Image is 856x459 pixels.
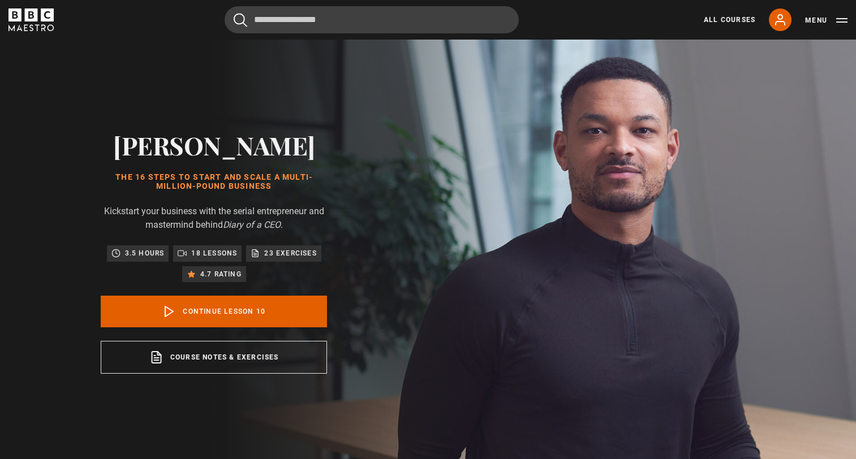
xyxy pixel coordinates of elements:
[264,248,316,259] p: 23 exercises
[191,248,237,259] p: 18 lessons
[8,8,54,31] svg: BBC Maestro
[101,205,327,232] p: Kickstart your business with the serial entrepreneur and mastermind behind .
[704,15,755,25] a: All Courses
[234,13,247,27] button: Submit the search query
[101,173,327,191] h1: The 16 Steps to Start and Scale a Multi-Million-Pound Business
[101,341,327,374] a: Course notes & exercises
[200,269,242,280] p: 4.7 rating
[223,219,281,230] i: Diary of a CEO
[125,248,165,259] p: 3.5 hours
[805,15,848,26] button: Toggle navigation
[101,131,327,159] h2: [PERSON_NAME]
[101,296,327,327] a: Continue lesson 10
[225,6,519,33] input: Search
